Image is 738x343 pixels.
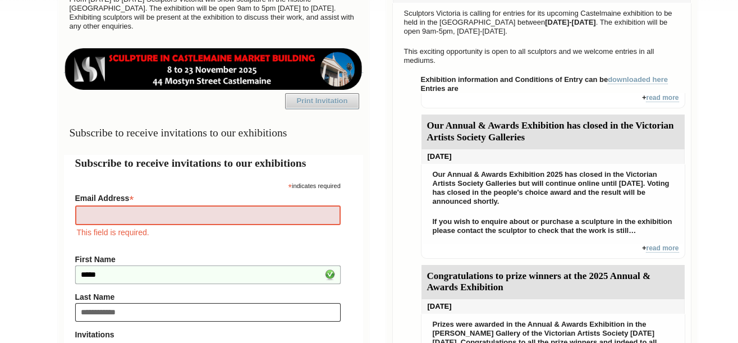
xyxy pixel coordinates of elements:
[398,44,685,68] p: This exciting opportunity is open to all sculptors and we welcome entries in all mediums.
[75,180,341,190] div: indicates required
[421,265,685,300] div: Congratulations to prize winners at the 2025 Annual & Awards Exhibition
[608,75,668,84] a: downloaded here
[427,167,679,209] p: Our Annual & Awards Exhibition 2025 has closed in the Victorian Artists Society Galleries but wil...
[285,93,359,109] a: Print Invitation
[421,149,685,164] div: [DATE]
[646,94,679,102] a: read more
[75,255,341,264] label: First Name
[427,214,679,238] p: If you wish to enquire about or purchase a sculpture in the exhibition please contact the sculpto...
[421,299,685,314] div: [DATE]
[64,122,363,144] h3: Subscribe to receive invitations to our exhibitions
[75,226,341,239] div: This field is required.
[421,93,685,108] div: +
[646,244,679,253] a: read more
[64,48,363,90] img: castlemaine-ldrbd25v2.png
[75,330,341,339] strong: Invitations
[421,75,668,84] strong: Exhibition information and Conditions of Entry can be
[75,155,352,171] h2: Subscribe to receive invitations to our exhibitions
[421,244,685,259] div: +
[545,18,596,26] strong: [DATE]-[DATE]
[398,6,685,39] p: Sculptors Victoria is calling for entries for its upcoming Castelmaine exhibition to be held in t...
[75,292,341,301] label: Last Name
[421,115,685,149] div: Our Annual & Awards Exhibition has closed in the Victorian Artists Society Galleries
[75,190,341,204] label: Email Address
